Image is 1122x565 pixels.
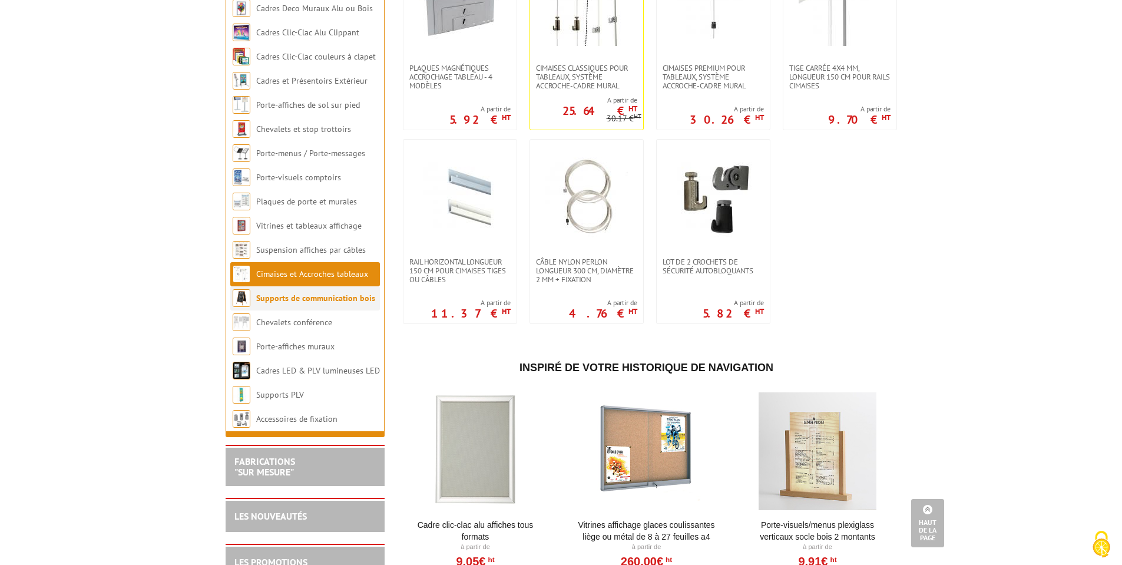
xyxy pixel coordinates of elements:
a: Porte-visuels comptoirs [256,172,341,183]
p: 5.92 € [449,116,511,123]
img: Porte-menus / Porte-messages [233,144,250,162]
a: Tige carrée 4x4 mm, longueur 150 cm pour rails cimaises [783,64,896,90]
sup: HT [502,113,511,123]
button: Cookies (fenêtre modale) [1081,525,1122,565]
img: Chevalets conférence [233,313,250,331]
span: Cimaises CLASSIQUES pour tableaux, système accroche-cadre mural [536,64,637,90]
img: Porte-affiches de sol sur pied [233,96,250,114]
a: Cimaises CLASSIQUES pour tableaux, système accroche-cadre mural [530,64,643,90]
sup: HT [663,556,672,564]
a: Porte-affiches de sol sur pied [256,100,360,110]
a: Cadre Clic-Clac Alu affiches tous formats [403,519,548,543]
a: Chevalets et stop trottoirs [256,124,351,134]
span: Inspiré de votre historique de navigation [519,362,773,374]
sup: HT [634,112,641,120]
sup: HT [755,113,764,123]
img: Vitrines et tableaux affichage [233,217,250,234]
p: À partir de [403,543,548,552]
span: Tige carrée 4x4 mm, longueur 150 cm pour rails cimaises [789,64,891,90]
span: A partir de [431,298,511,308]
img: Porte-affiches muraux [233,338,250,355]
a: Accessoires de fixation [256,414,337,424]
a: 260,00€HT [621,558,672,565]
a: Chevalets conférence [256,317,332,328]
a: Plaques magnétiques accrochage tableau - 4 modèles [403,64,517,90]
img: Cadres Clic-Clac Alu Clippant [233,24,250,41]
span: A partir de [690,104,764,114]
a: Cimaises PREMIUM pour tableaux, système accroche-cadre mural [657,64,770,90]
a: Plaques de porte et murales [256,196,357,207]
a: 9,91€HT [798,558,836,565]
a: Cadres Deco Muraux Alu ou Bois [256,3,373,14]
img: Rail horizontal longueur 150 cm pour cimaises tiges ou câbles [419,157,501,240]
span: A partir de [828,104,891,114]
img: Supports PLV [233,386,250,404]
sup: HT [628,104,637,114]
span: Lot de 2 crochets de sécurité autobloquants [663,257,764,275]
a: Suspension affiches par câbles [256,244,366,255]
a: Supports PLV [256,389,304,400]
a: Haut de la page [911,499,944,547]
a: Cadres et Présentoirs Extérieur [256,75,368,86]
a: Cadres Clic-Clac couleurs à clapet [256,51,376,62]
img: Cadres LED & PLV lumineuses LED [233,362,250,379]
sup: HT [882,113,891,123]
p: 25.64 € [562,107,637,114]
a: Cadres LED & PLV lumineuses LED [256,365,380,376]
sup: HT [828,556,836,564]
sup: HT [755,306,764,316]
p: 5.82 € [703,310,764,317]
img: Chevalets et stop trottoirs [233,120,250,138]
p: 9.70 € [828,116,891,123]
a: FABRICATIONS"Sur Mesure" [234,455,295,478]
p: À partir de [574,543,719,552]
a: 9,05€HT [456,558,494,565]
span: A partir de [703,298,764,308]
a: Porte-affiches muraux [256,341,335,352]
sup: HT [485,556,494,564]
a: Vitrines et tableaux affichage [256,220,362,231]
span: Rail horizontal longueur 150 cm pour cimaises tiges ou câbles [409,257,511,284]
a: Câble nylon perlon longueur 300 cm, diamètre 2 mm + fixation [530,257,643,284]
a: Lot de 2 crochets de sécurité autobloquants [657,257,770,275]
img: Porte-visuels comptoirs [233,168,250,186]
span: A partir de [569,298,637,308]
a: Vitrines affichage glaces coulissantes liège ou métal de 8 à 27 feuilles A4 [574,519,719,543]
img: Câble nylon perlon longueur 300 cm, diamètre 2 mm + fixation [545,157,628,240]
img: Supports de communication bois [233,289,250,307]
a: Cadres Clic-Clac Alu Clippant [256,27,359,38]
a: Rail horizontal longueur 150 cm pour cimaises tiges ou câbles [403,257,517,284]
img: Cimaises et Accroches tableaux [233,265,250,283]
img: Lot de 2 crochets de sécurité autobloquants [672,157,754,240]
img: Plaques de porte et murales [233,193,250,210]
p: À partir de [745,543,891,552]
img: Accessoires de fixation [233,410,250,428]
a: LES NOUVEAUTÉS [234,510,307,522]
a: Porte-Visuels/Menus Plexiglass Verticaux Socle Bois 2 Montants [745,519,891,543]
sup: HT [628,306,637,316]
span: Plaques magnétiques accrochage tableau - 4 modèles [409,64,511,90]
span: Cimaises PREMIUM pour tableaux, système accroche-cadre mural [663,64,764,90]
a: Porte-menus / Porte-messages [256,148,365,158]
img: Cookies (fenêtre modale) [1087,530,1116,559]
img: Cadres Clic-Clac couleurs à clapet [233,48,250,65]
span: A partir de [449,104,511,114]
sup: HT [502,306,511,316]
p: 4.76 € [569,310,637,317]
span: A partir de [530,95,637,105]
span: Câble nylon perlon longueur 300 cm, diamètre 2 mm + fixation [536,257,637,284]
a: Cimaises et Accroches tableaux [256,269,368,279]
p: 30.26 € [690,116,764,123]
img: Suspension affiches par câbles [233,241,250,259]
img: Cadres et Présentoirs Extérieur [233,72,250,90]
a: Supports de communication bois [256,293,375,303]
p: 11.37 € [431,310,511,317]
p: 30.17 € [607,114,641,123]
